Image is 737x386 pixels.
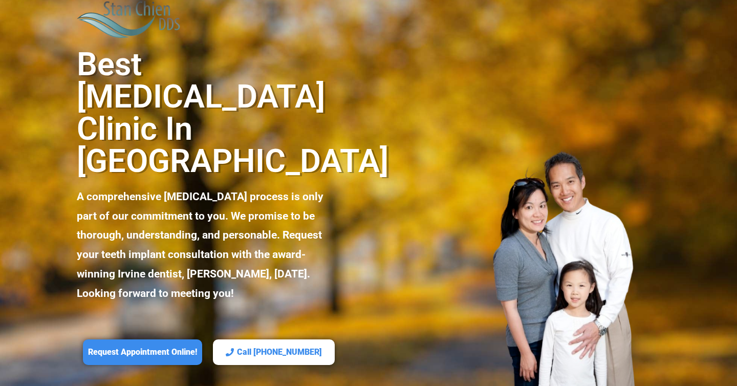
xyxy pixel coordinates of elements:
p: A comprehensive [MEDICAL_DATA] process is only part of our commitment to you. We promise to be th... [77,187,339,304]
a: Request Appointment Online! [83,339,202,366]
h2: Best [MEDICAL_DATA] Clinic in [GEOGRAPHIC_DATA] [77,48,339,177]
span: Call [PHONE_NUMBER] [237,347,322,358]
span: Request Appointment Online! [88,347,197,358]
a: Call [PHONE_NUMBER] [213,339,335,366]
